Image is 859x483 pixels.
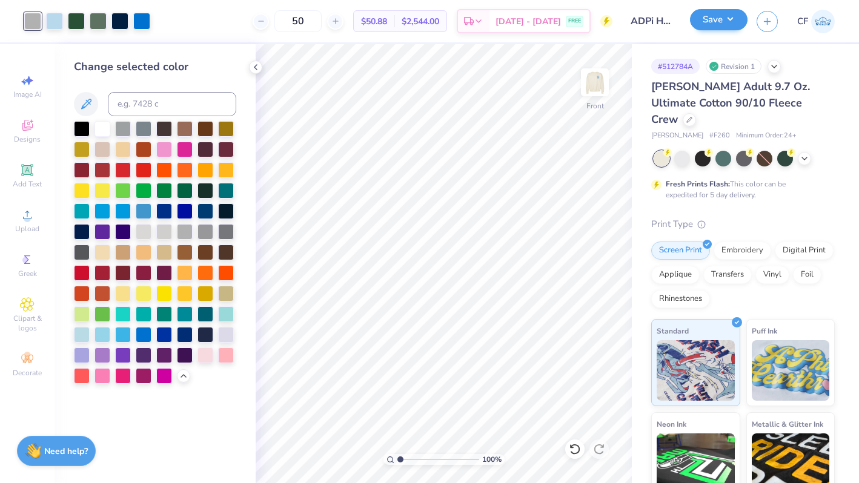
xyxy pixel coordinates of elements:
[44,445,88,457] strong: Need help?
[666,179,815,200] div: This color can be expedited for 5 day delivery.
[797,15,808,28] span: CF
[583,70,607,94] img: Front
[752,418,823,430] span: Metallic & Glitter Ink
[797,10,835,33] a: CF
[666,179,730,189] strong: Fresh Prints Flash:
[703,266,752,284] div: Transfers
[690,9,748,30] button: Save
[13,179,42,189] span: Add Text
[622,9,681,33] input: Untitled Design
[752,324,777,337] span: Puff Ink
[586,100,604,111] div: Front
[752,340,830,401] img: Puff Ink
[496,15,561,28] span: [DATE] - [DATE]
[18,269,37,278] span: Greek
[755,266,789,284] div: Vinyl
[657,418,686,430] span: Neon Ink
[651,79,810,126] span: [PERSON_NAME] Adult 9.7 Oz. Ultimate Cotton 90/10 Fleece Crew
[709,131,730,141] span: # F260
[6,314,48,333] span: Clipart & logos
[714,241,771,260] div: Embroidery
[811,10,835,33] img: Cameryn Freeman
[657,340,735,401] img: Standard
[108,92,236,116] input: e.g. 7428 c
[651,217,835,231] div: Print Type
[482,454,502,465] span: 100 %
[402,15,439,28] span: $2,544.00
[13,90,42,99] span: Image AI
[361,15,387,28] span: $50.88
[793,266,821,284] div: Foil
[775,241,834,260] div: Digital Print
[706,59,761,74] div: Revision 1
[651,290,710,308] div: Rhinestones
[651,131,703,141] span: [PERSON_NAME]
[74,59,236,75] div: Change selected color
[657,324,689,337] span: Standard
[736,131,797,141] span: Minimum Order: 24 +
[14,134,41,144] span: Designs
[651,59,700,74] div: # 512784A
[651,266,700,284] div: Applique
[13,368,42,378] span: Decorate
[15,224,39,234] span: Upload
[651,241,710,260] div: Screen Print
[274,10,322,32] input: – –
[568,17,581,25] span: FREE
